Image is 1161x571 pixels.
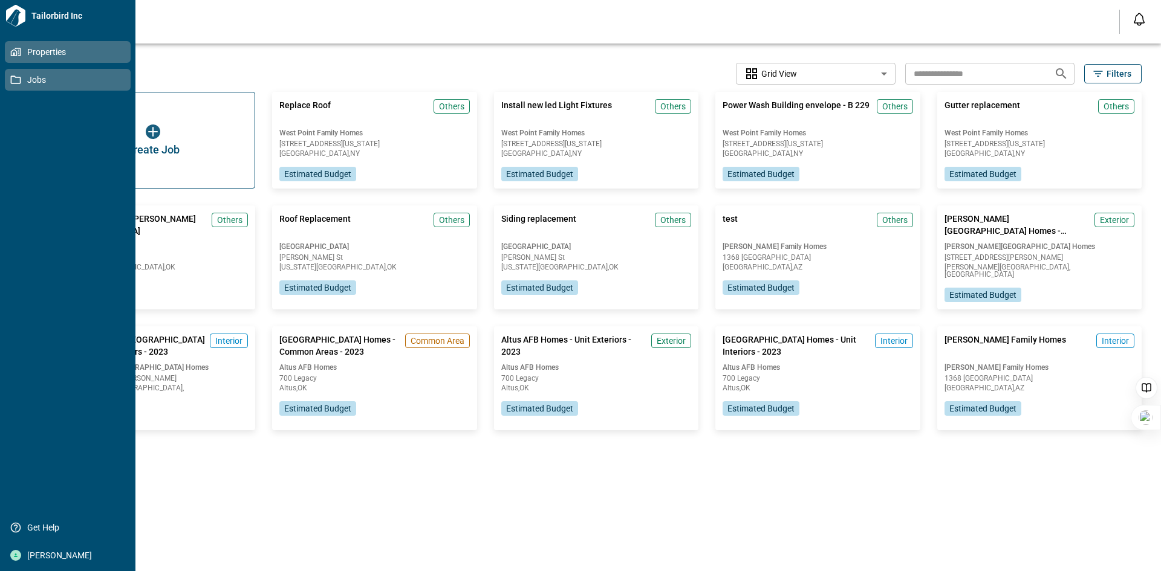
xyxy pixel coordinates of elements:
span: [PERSON_NAME] Family Homes [945,334,1066,358]
span: [STREET_ADDRESS][US_STATE] [501,140,691,147]
span: [PERSON_NAME][GEOGRAPHIC_DATA] , [GEOGRAPHIC_DATA] [945,263,1134,278]
span: West Point Family Homes [945,128,1134,138]
span: [STREET_ADDRESS][US_STATE] [279,140,469,147]
span: [GEOGRAPHIC_DATA] [279,242,469,251]
span: [STREET_ADDRESS][US_STATE] [723,140,912,147]
span: Gutter replacement [945,99,1020,123]
span: [GEOGRAPHIC_DATA] , NY [945,150,1134,157]
span: Estimated Budget [727,282,795,294]
span: [PERSON_NAME][GEOGRAPHIC_DATA] Homes [58,363,248,372]
span: Properties [21,46,119,58]
span: [PERSON_NAME][GEOGRAPHIC_DATA] Homes [945,242,1134,251]
button: Filters [1084,64,1142,83]
span: Altus , OK [501,384,691,392]
span: Estimated Budget [949,289,1016,301]
span: Altus AFB Homes [501,363,691,372]
span: Estimated Budget [949,168,1016,180]
span: [GEOGRAPHIC_DATA] [58,242,248,251]
span: Estimated Budget [506,402,573,415]
span: Estimated Budget [727,168,795,180]
span: Others [1104,100,1129,112]
span: Estimated Budget [284,402,351,415]
span: Roof Replacement [279,213,351,237]
span: [GEOGRAPHIC_DATA] , AZ [723,263,912,271]
span: [GEOGRAPHIC_DATA] Homes - Common Areas - 2023 [279,334,400,358]
img: icon button [146,124,160,139]
span: [US_STATE][GEOGRAPHIC_DATA] , OK [501,263,691,271]
span: Others [882,214,908,226]
span: Others [660,214,686,226]
span: West Point Family Homes [723,128,912,138]
span: [PERSON_NAME] [21,549,119,561]
span: [GEOGRAPHIC_DATA] , NY [723,150,912,157]
a: Jobs [5,69,131,91]
span: [PERSON_NAME] St [58,254,248,261]
span: [GEOGRAPHIC_DATA] [501,242,691,251]
button: Search jobs [1049,62,1073,86]
span: Grid View [761,68,797,80]
span: Interior [1102,335,1129,347]
span: Exterior [657,335,686,347]
span: Tailorbird Inc [27,10,131,22]
span: Altus AFB Homes - Unit Exteriors - 2023 [501,334,646,358]
span: West Point Family Homes [501,128,691,138]
span: Estimated Budget [284,282,351,294]
span: [STREET_ADDRESS][US_STATE] [945,140,1134,147]
span: Create Job [126,144,180,156]
span: [PERSON_NAME] St [501,254,691,261]
span: Estimated Budget [284,168,351,180]
span: Install new led Light Fixtures [501,99,612,123]
span: [GEOGRAPHIC_DATA] , NY [501,150,691,157]
span: Power Wash Building envelope - B 229 [723,99,870,123]
span: 700 Legacy [279,375,469,382]
span: Estimated Budget [506,282,573,294]
span: 1368 [GEOGRAPHIC_DATA] [945,375,1134,382]
span: Others [439,214,464,226]
span: [PERSON_NAME] Family Homes [723,242,912,251]
span: test [723,213,738,237]
span: Siding replacement [501,213,576,237]
span: Estimated Budget [727,402,795,415]
span: Others [439,100,464,112]
span: Others [882,100,908,112]
span: [STREET_ADDRESS][PERSON_NAME] [58,375,248,382]
span: [PERSON_NAME][GEOGRAPHIC_DATA] Homes - Exteriors - 2023 [945,213,1090,237]
span: [GEOGRAPHIC_DATA] , AZ [945,384,1134,392]
span: Exterior [1100,214,1129,226]
span: [PERSON_NAME][GEOGRAPHIC_DATA] , [GEOGRAPHIC_DATA] [58,384,248,399]
span: [PERSON_NAME] Family Homes [945,363,1134,372]
span: Altus , OK [279,384,469,392]
span: Jobs [21,74,119,86]
span: Others [217,214,242,226]
span: Altus , OK [723,384,912,392]
span: Filters [1107,68,1131,80]
span: [STREET_ADDRESS][PERSON_NAME] [945,254,1134,261]
span: Replace Roof [279,99,331,123]
span: [GEOGRAPHIC_DATA] Homes - Unit Interiors - 2023 [723,334,870,358]
span: [PERSON_NAME] St [279,254,469,261]
span: Estimated Budget [506,168,573,180]
span: West Point Family Homes [279,128,469,138]
span: [US_STATE][GEOGRAPHIC_DATA] , OK [58,263,248,271]
span: Estimated Budget [949,402,1016,415]
span: Altus AFB Homes [723,363,912,372]
button: Open notification feed [1130,10,1149,29]
span: 700 Legacy [723,375,912,382]
a: Properties [5,41,131,63]
span: Others [660,100,686,112]
span: 1368 [GEOGRAPHIC_DATA] [723,254,912,261]
span: Common Area [411,335,464,347]
div: Without label [736,62,896,86]
span: Altus AFB Homes [279,363,469,372]
span: [GEOGRAPHIC_DATA] , NY [279,150,469,157]
span: [US_STATE][GEOGRAPHIC_DATA] , OK [279,263,469,271]
span: Interior [880,335,908,347]
span: 700 Legacy [501,375,691,382]
span: Get Help [21,521,119,534]
span: Interior [215,335,242,347]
